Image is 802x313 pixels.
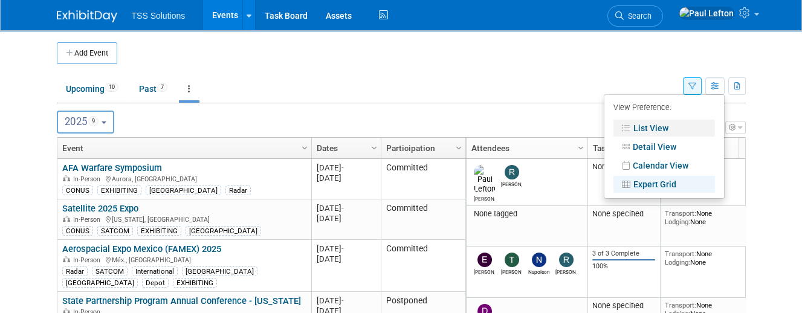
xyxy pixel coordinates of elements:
[62,186,93,195] div: CONUS
[62,226,93,236] div: CONUS
[57,10,117,22] img: ExhibitDay
[62,278,138,288] div: [GEOGRAPHIC_DATA]
[528,267,549,275] div: Napoleon Pinos
[317,163,375,173] div: [DATE]
[105,83,118,92] span: 10
[62,163,162,173] a: AFA Warfare Symposium
[317,254,375,264] div: [DATE]
[665,250,696,258] span: Transport:
[57,42,117,64] button: Add Event
[73,175,104,183] span: In-Person
[341,163,344,172] span: -
[62,254,306,265] div: Méx., [GEOGRAPHIC_DATA]
[369,143,379,153] span: Column Settings
[317,244,375,254] div: [DATE]
[555,267,577,275] div: Raul Romero
[593,138,652,158] a: Tasks
[62,203,138,214] a: Satellite 2025 Expo
[613,120,715,137] a: List View
[92,266,128,276] div: SATCOM
[62,266,88,276] div: Radar
[665,250,752,267] div: None None
[137,226,181,236] div: EXHIBITING
[474,194,495,202] div: Paul Lefton
[63,216,70,222] img: In-Person Event
[505,253,519,267] img: Terrence O'Neal
[88,116,99,126] span: 9
[381,199,465,240] td: Committed
[341,204,344,213] span: -
[501,267,522,275] div: Terrence O'Neal
[132,266,178,276] div: International
[317,213,375,224] div: [DATE]
[341,296,344,305] span: -
[592,250,655,258] div: 3 of 3 Complete
[665,301,696,309] span: Transport:
[62,173,306,184] div: Aurora, [GEOGRAPHIC_DATA]
[157,83,167,92] span: 7
[225,186,251,195] div: Radar
[679,7,734,20] img: Paul Lefton
[65,115,99,127] span: 2025
[130,77,176,100] a: Past7
[592,209,655,219] div: None specified
[477,253,492,267] img: Eduardo Diaz
[317,203,375,213] div: [DATE]
[624,11,652,21] span: Search
[452,138,465,156] a: Column Settings
[474,267,495,275] div: Eduardo Diaz
[182,266,257,276] div: [GEOGRAPHIC_DATA]
[592,301,655,311] div: None specified
[592,262,655,271] div: 100%
[386,138,458,158] a: Participation
[381,159,465,199] td: Committed
[665,258,690,266] span: Lodging:
[298,138,311,156] a: Column Settings
[665,209,696,218] span: Transport:
[367,138,381,156] a: Column Settings
[317,138,373,158] a: Dates
[471,138,580,158] a: Attendees
[73,256,104,264] span: In-Person
[501,179,522,187] div: Randy Turner
[57,77,128,100] a: Upcoming10
[97,186,141,195] div: EXHIBITING
[186,226,261,236] div: [GEOGRAPHIC_DATA]
[576,143,586,153] span: Column Settings
[381,240,465,292] td: Committed
[574,138,587,156] a: Column Settings
[57,111,114,134] button: 20259
[592,162,655,172] div: None specified
[532,253,546,267] img: Napoleon Pinos
[613,138,715,155] a: Detail View
[607,5,663,27] a: Search
[471,209,583,219] div: None tagged
[62,138,303,158] a: Event
[665,218,690,226] span: Lodging:
[62,244,221,254] a: Aerospacial Expo Mexico (FAMEX) 2025
[142,278,169,288] div: Depot
[132,11,186,21] span: TSS Solutions
[73,216,104,224] span: In-Person
[559,253,574,267] img: Raul Romero
[173,278,217,288] div: EXHIBITING
[63,256,70,262] img: In-Person Event
[613,157,715,174] a: Calendar View
[62,295,301,306] a: State Partnership Program Annual Conference - [US_STATE]
[613,176,715,193] a: Expert Grid
[665,209,752,227] div: None None
[505,165,519,179] img: Randy Turner
[454,143,464,153] span: Column Settings
[63,175,70,181] img: In-Person Event
[613,99,715,118] div: View Preference:
[146,186,221,195] div: [GEOGRAPHIC_DATA]
[300,143,309,153] span: Column Settings
[62,214,306,224] div: [US_STATE], [GEOGRAPHIC_DATA]
[474,165,496,194] img: Paul Lefton
[341,244,344,253] span: -
[317,173,375,183] div: [DATE]
[97,226,133,236] div: SATCOM
[317,295,375,306] div: [DATE]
